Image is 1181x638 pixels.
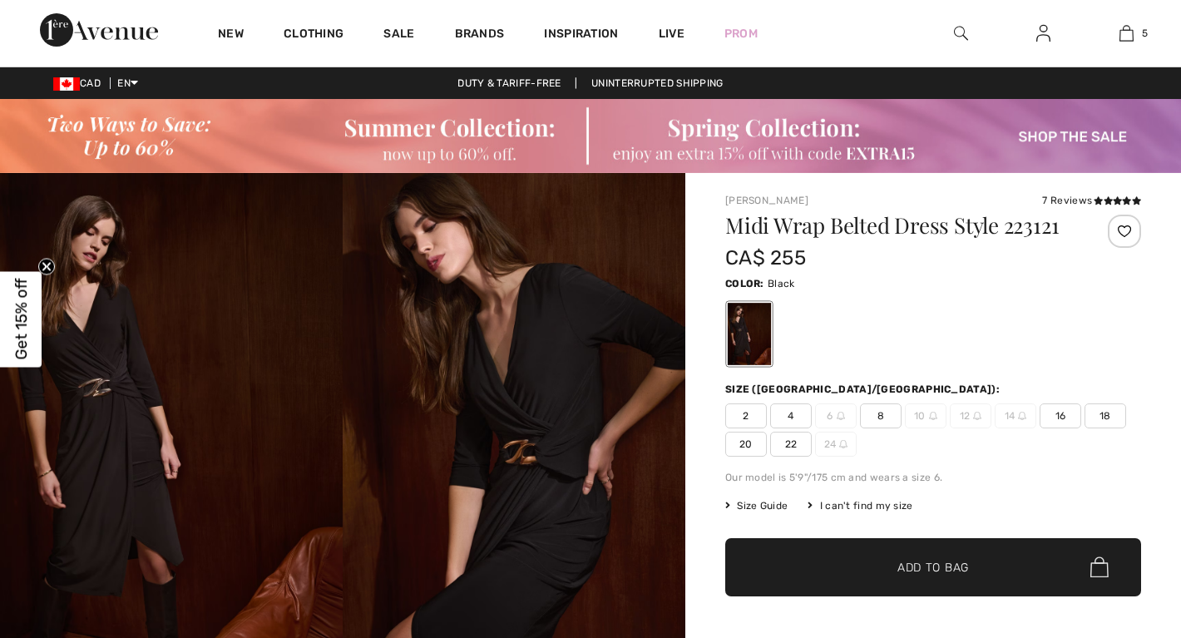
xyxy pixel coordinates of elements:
[725,382,1003,397] div: Size ([GEOGRAPHIC_DATA]/[GEOGRAPHIC_DATA]):
[815,403,857,428] span: 6
[1086,23,1167,43] a: 5
[725,195,808,206] a: [PERSON_NAME]
[725,538,1141,596] button: Add to Bag
[284,27,343,44] a: Clothing
[40,13,158,47] img: 1ère Avenue
[815,432,857,457] span: 24
[768,278,795,289] span: Black
[659,25,684,42] a: Live
[770,432,812,457] span: 22
[1018,412,1026,420] img: ring-m.svg
[897,558,969,576] span: Add to Bag
[544,27,618,44] span: Inspiration
[1040,403,1081,428] span: 16
[218,27,244,44] a: New
[725,278,764,289] span: Color:
[725,403,767,428] span: 2
[1085,403,1126,428] span: 18
[725,246,806,270] span: CA$ 255
[808,498,912,513] div: I can't find my size
[1090,556,1109,578] img: Bag.svg
[455,27,505,44] a: Brands
[725,470,1141,485] div: Our model is 5'9"/175 cm and wears a size 6.
[53,77,107,89] span: CAD
[995,403,1036,428] span: 14
[973,412,981,420] img: ring-m.svg
[728,303,771,365] div: Black
[117,77,138,89] span: EN
[905,403,946,428] span: 10
[38,258,55,274] button: Close teaser
[12,279,31,360] span: Get 15% off
[724,25,758,42] a: Prom
[1036,23,1050,43] img: My Info
[954,23,968,43] img: search the website
[53,77,80,91] img: Canadian Dollar
[725,432,767,457] span: 20
[1119,23,1134,43] img: My Bag
[725,498,788,513] span: Size Guide
[837,412,845,420] img: ring-m.svg
[950,403,991,428] span: 12
[1023,23,1064,44] a: Sign In
[839,440,847,448] img: ring-m.svg
[929,412,937,420] img: ring-m.svg
[770,403,812,428] span: 4
[383,27,414,44] a: Sale
[1042,193,1141,208] div: 7 Reviews
[725,215,1072,236] h1: Midi Wrap Belted Dress Style 223121
[860,403,902,428] span: 8
[1142,26,1148,41] span: 5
